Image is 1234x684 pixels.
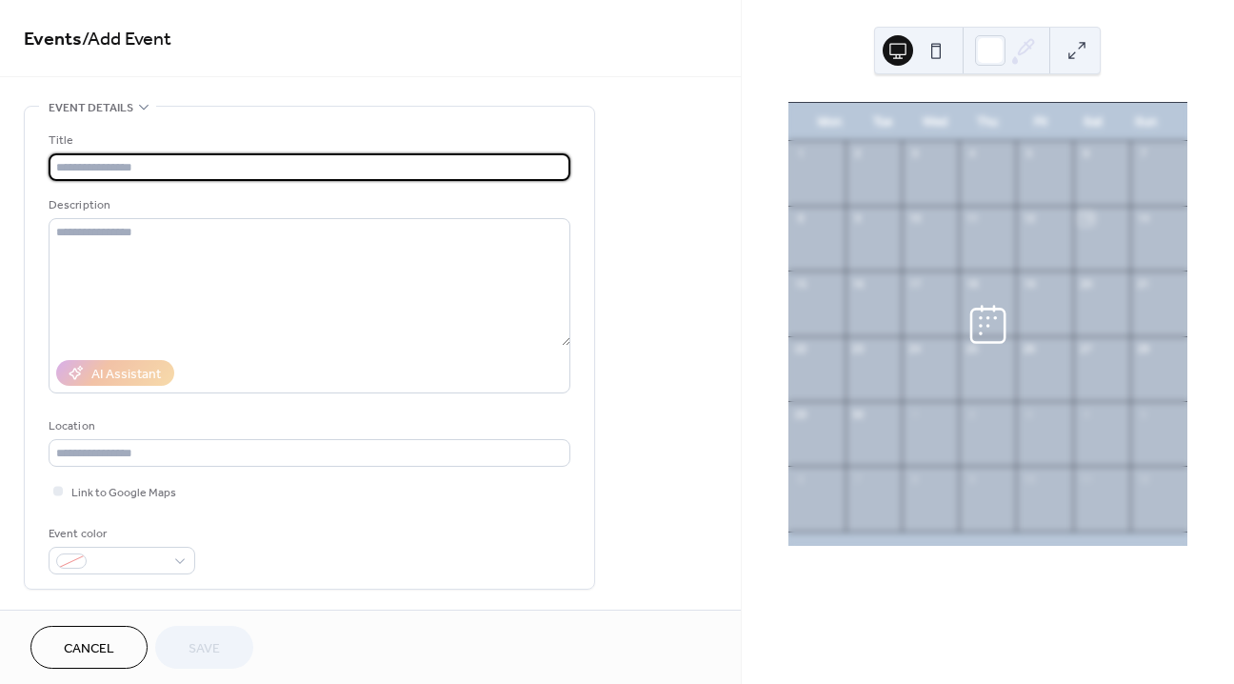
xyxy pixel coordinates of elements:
[851,342,866,356] div: 23
[794,407,808,421] div: 29
[1136,147,1150,161] div: 7
[1120,103,1172,141] div: Sun
[82,21,171,58] span: / Add Event
[965,147,979,161] div: 4
[49,98,133,118] span: Event details
[794,276,808,291] div: 15
[851,472,866,486] div: 7
[49,195,567,215] div: Description
[851,211,866,226] div: 9
[794,211,808,226] div: 8
[1136,342,1150,356] div: 28
[907,147,922,161] div: 3
[64,639,114,659] span: Cancel
[794,342,808,356] div: 22
[794,147,808,161] div: 1
[1079,342,1093,356] div: 27
[1022,276,1036,291] div: 19
[30,626,148,669] button: Cancel
[1022,147,1036,161] div: 5
[907,472,922,486] div: 8
[1079,147,1093,161] div: 6
[965,407,979,421] div: 2
[1066,103,1119,141] div: Sat
[49,524,191,544] div: Event color
[1079,472,1093,486] div: 11
[1136,276,1150,291] div: 21
[1022,211,1036,226] div: 12
[1136,472,1150,486] div: 12
[1136,407,1150,421] div: 5
[24,21,82,58] a: Events
[1079,211,1093,226] div: 13
[851,407,866,421] div: 30
[965,211,979,226] div: 11
[804,103,856,141] div: Mon
[965,276,979,291] div: 18
[962,103,1014,141] div: Thu
[851,147,866,161] div: 2
[907,276,922,291] div: 17
[1014,103,1066,141] div: Fri
[1079,407,1093,421] div: 4
[965,342,979,356] div: 25
[49,131,567,151] div: Title
[965,472,979,486] div: 9
[851,276,866,291] div: 16
[907,342,922,356] div: 24
[1136,211,1150,226] div: 14
[1022,342,1036,356] div: 26
[907,211,922,226] div: 10
[1079,276,1093,291] div: 20
[856,103,908,141] div: Tue
[49,416,567,436] div: Location
[794,472,808,486] div: 6
[908,103,961,141] div: Wed
[1022,407,1036,421] div: 3
[1022,472,1036,486] div: 10
[907,407,922,421] div: 1
[71,483,176,503] span: Link to Google Maps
